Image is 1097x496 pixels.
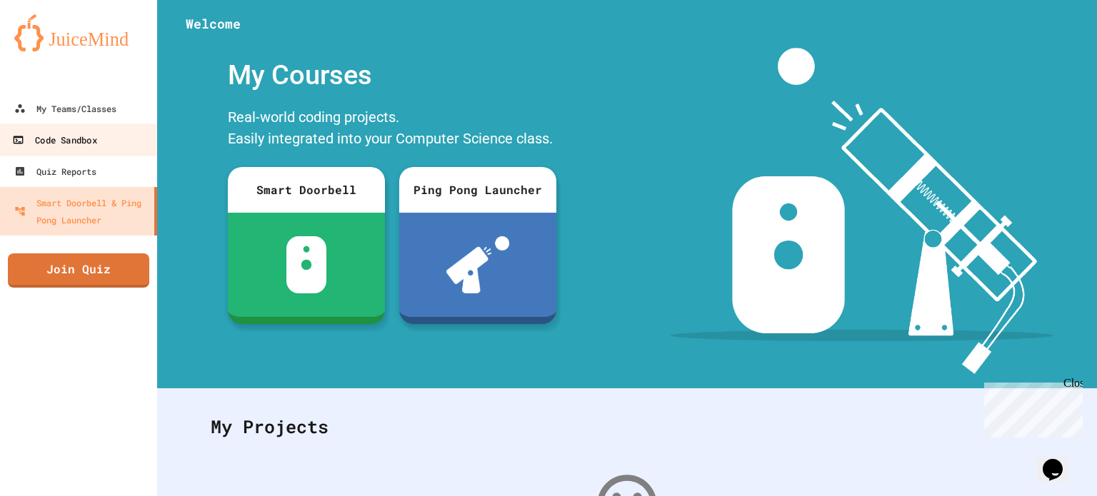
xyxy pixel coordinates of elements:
[196,399,1058,455] div: My Projects
[12,131,96,149] div: Code Sandbox
[228,167,385,213] div: Smart Doorbell
[14,100,116,117] div: My Teams/Classes
[286,236,327,293] img: sdb-white.svg
[14,194,149,228] div: Smart Doorbell & Ping Pong Launcher
[8,253,149,288] a: Join Quiz
[978,377,1083,437] iframe: chat widget
[221,48,563,103] div: My Courses
[1037,439,1083,482] iframe: chat widget
[399,167,556,213] div: Ping Pong Launcher
[671,48,1053,374] img: banner-image-my-projects.png
[14,163,96,180] div: Quiz Reports
[6,6,99,91] div: Chat with us now!Close
[446,236,510,293] img: ppl-with-ball.png
[14,14,143,51] img: logo-orange.svg
[221,103,563,156] div: Real-world coding projects. Easily integrated into your Computer Science class.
